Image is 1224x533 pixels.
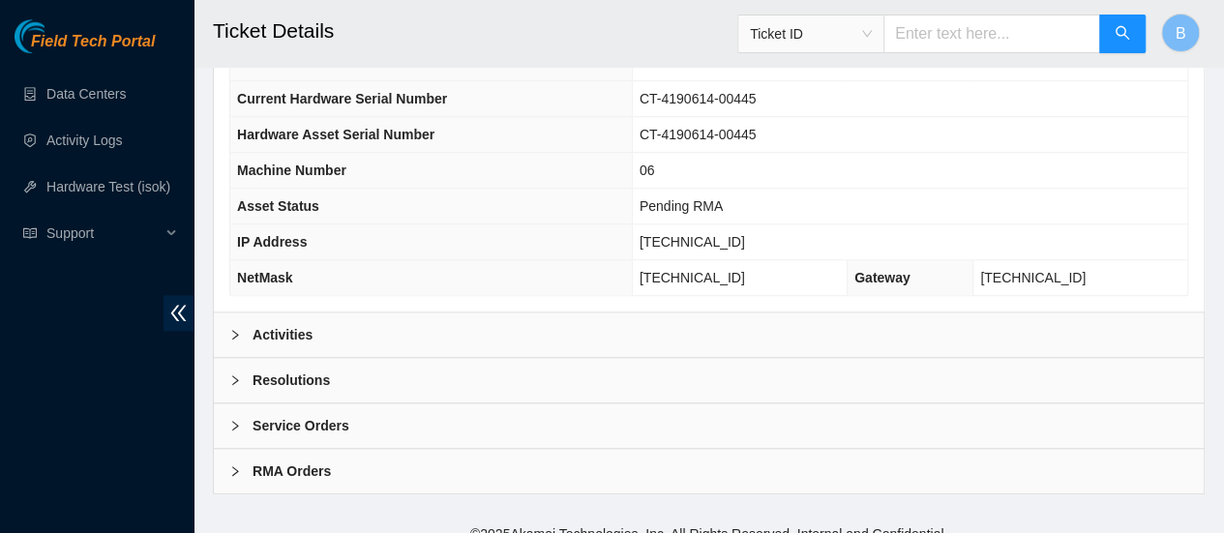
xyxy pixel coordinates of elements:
div: RMA Orders [214,449,1204,493]
span: 06 [640,163,655,178]
a: Akamai TechnologiesField Tech Portal [15,35,155,60]
span: Hardware Asset Serial Number [237,127,434,142]
a: Hardware Test (isok) [46,179,170,194]
div: Resolutions [214,358,1204,402]
b: Service Orders [253,415,349,436]
span: right [229,465,241,477]
input: Enter text here... [883,15,1100,53]
div: Service Orders [214,403,1204,448]
a: Data Centers [46,86,126,102]
button: B [1161,14,1200,52]
span: right [229,420,241,431]
span: B [1176,21,1186,45]
span: CT-4190614-00445 [640,91,757,106]
span: NetMask [237,270,293,285]
span: Asset Status [237,198,319,214]
span: Machine Number [237,163,346,178]
span: Ticket ID [750,19,872,48]
b: Resolutions [253,370,330,391]
span: search [1115,25,1130,44]
span: right [229,374,241,386]
span: Gateway [854,270,911,285]
b: RMA Orders [253,460,331,482]
span: Pending RMA [640,198,723,214]
span: Current Hardware Serial Number [237,91,447,106]
img: Akamai Technologies [15,19,98,53]
span: CT-4190614-00445 [640,127,757,142]
span: IP Address [237,234,307,250]
span: read [23,226,37,240]
div: Activities [214,312,1204,357]
span: Support [46,214,161,252]
span: Field Tech Portal [31,33,155,51]
span: [TECHNICAL_ID] [640,234,745,250]
b: Activities [253,324,313,345]
span: [TECHNICAL_ID] [980,270,1086,285]
span: [TECHNICAL_ID] [640,270,745,285]
span: double-left [164,295,194,331]
button: search [1099,15,1146,53]
span: right [229,329,241,341]
a: Activity Logs [46,133,123,148]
